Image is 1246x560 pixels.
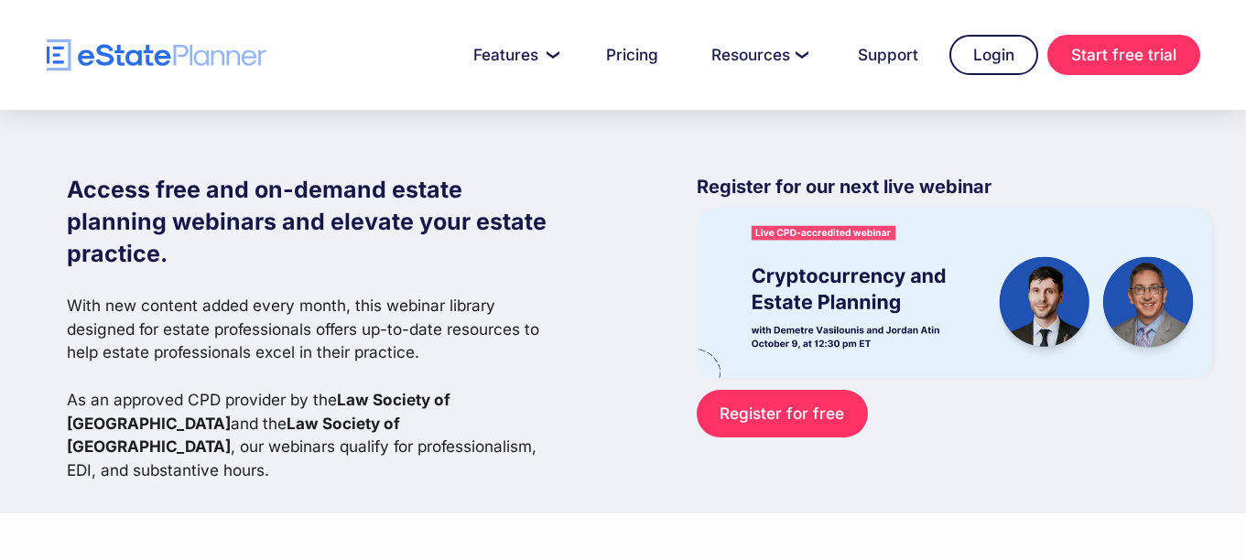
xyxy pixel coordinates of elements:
[836,37,940,73] a: Support
[67,174,559,270] h1: Access free and on-demand estate planning webinars and elevate your estate practice.
[584,37,680,73] a: Pricing
[1047,35,1200,75] a: Start free trial
[67,294,559,482] p: With new content added every month, this webinar library designed for estate professionals offers...
[689,37,827,73] a: Resources
[697,390,868,436] a: Register for free
[47,39,266,71] a: home
[697,209,1212,378] img: eState Academy webinar
[67,390,450,433] strong: Law Society of [GEOGRAPHIC_DATA]
[697,174,1212,209] p: Register for our next live webinar
[949,35,1038,75] a: Login
[451,37,575,73] a: Features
